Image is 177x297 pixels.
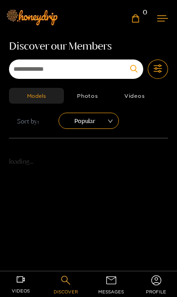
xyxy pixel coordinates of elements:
[146,287,166,297] span: profile
[98,287,124,297] span: messages
[143,7,147,18] span: 0
[64,88,111,104] button: Photos
[92,274,130,297] a: messages
[137,274,175,297] a: profile
[65,114,112,128] span: Popular
[9,37,168,55] h1: Discover our Members
[47,274,85,297] a: discover
[12,286,30,296] span: videos
[9,88,64,104] button: Models
[148,6,177,30] button: Mobile Menu Toggle Button
[54,287,78,297] span: discover
[148,59,168,79] button: Toggle Filter
[2,274,40,297] a: videos
[9,156,168,167] p: loading...
[17,275,25,283] span: video-camera
[59,113,119,129] div: sort
[17,113,39,129] span: Sort by:
[124,59,144,79] button: Submit Search
[111,88,158,104] button: Videos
